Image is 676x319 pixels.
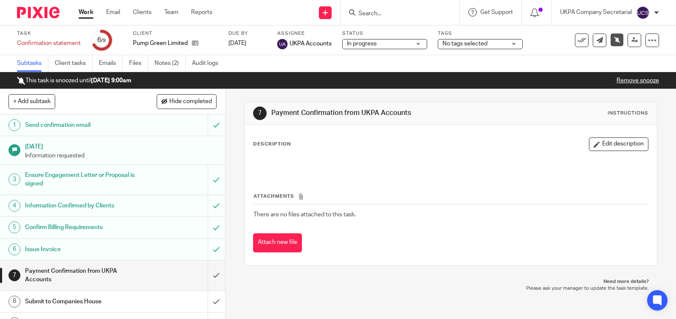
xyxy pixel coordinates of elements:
[17,76,131,85] p: This task is snoozed until
[8,296,20,308] div: 8
[25,140,217,151] h1: [DATE]
[8,173,20,185] div: 3
[8,243,20,255] div: 6
[25,295,141,308] h1: Submit to Companies House
[17,7,59,18] img: Pixie
[17,30,81,37] label: Task
[8,221,20,233] div: 5
[106,8,120,17] a: Email
[129,55,148,72] a: Files
[253,106,267,120] div: 7
[169,98,212,105] span: Hide completed
[164,8,178,17] a: Team
[99,55,123,72] a: Emails
[133,30,218,37] label: Client
[277,39,287,49] img: svg%3E
[79,8,93,17] a: Work
[157,94,217,109] button: Hide completed
[608,110,648,117] div: Instructions
[8,119,20,131] div: 1
[290,39,332,48] span: UKPA Accounts
[8,94,55,109] button: + Add subtask
[133,8,152,17] a: Clients
[17,55,48,72] a: Subtasks
[271,109,469,118] h1: Payment Confirmation from UKPA Accounts
[25,265,141,286] h1: Payment Confirmation from UKPA Accounts
[55,55,93,72] a: Client tasks
[25,119,141,132] h1: Send confirmation email
[253,194,294,199] span: Attachments
[480,9,513,15] span: Get Support
[589,137,648,151] button: Edit description
[155,55,186,72] a: Notes (2)
[101,38,106,43] small: /9
[560,8,632,17] p: UKPA Company Secretarial
[347,41,377,47] span: In progress
[191,8,212,17] a: Reports
[358,10,434,18] input: Search
[25,221,141,234] h1: Confirm Billing Requirements
[277,30,332,37] label: Assignee
[438,30,523,37] label: Tags
[617,78,659,84] a: Remove snooze
[636,6,650,20] img: svg%3E
[25,199,141,212] h1: Information Confirmed by Clients
[8,200,20,212] div: 4
[253,141,291,148] p: Description
[97,35,106,45] div: 6
[192,55,225,72] a: Audit logs
[342,30,427,37] label: Status
[253,233,302,252] button: Attach new file
[133,39,188,48] p: Pump Green Limited
[8,269,20,281] div: 7
[25,151,217,160] p: Information requested
[442,41,487,47] span: No tags selected
[253,278,649,285] p: Need more details?
[25,169,141,190] h1: Ensure Engagement Letter or Proposal is signed
[228,30,267,37] label: Due by
[91,78,131,84] b: [DATE] 9:00am
[17,39,81,48] div: Confirmation statement
[253,285,649,292] p: Please ask your manager to update the task template.
[228,40,246,46] span: [DATE]
[25,243,141,256] h1: Issue Invoice
[253,212,356,218] span: There are no files attached to this task.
